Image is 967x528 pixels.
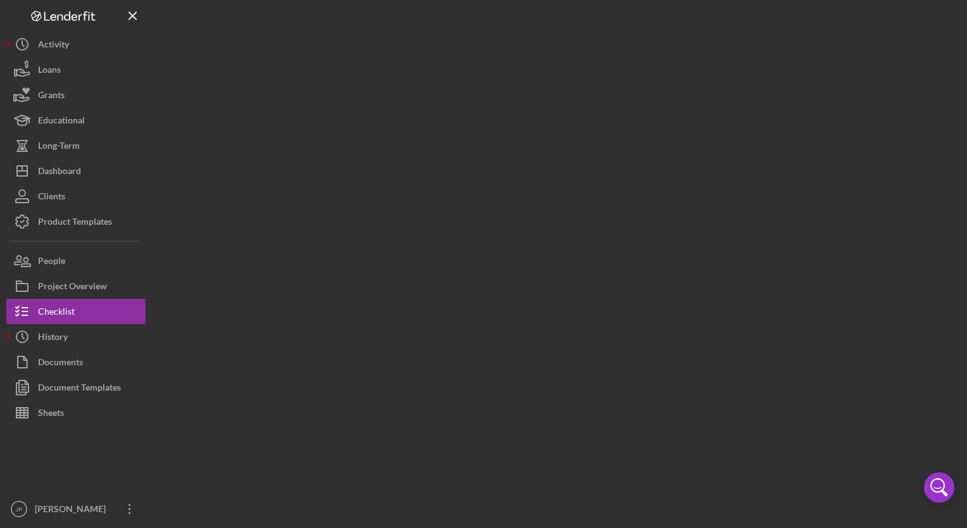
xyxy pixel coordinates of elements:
[38,324,68,353] div: History
[38,400,64,429] div: Sheets
[6,273,146,299] button: Project Overview
[38,133,80,161] div: Long-Term
[6,108,146,133] button: Educational
[6,158,146,184] button: Dashboard
[38,158,81,187] div: Dashboard
[15,506,22,513] text: JP
[924,472,954,503] div: Open Intercom Messenger
[6,209,146,234] button: Product Templates
[38,375,121,403] div: Document Templates
[6,57,146,82] button: Loans
[6,248,146,273] button: People
[38,248,65,277] div: People
[6,496,146,522] button: JP[PERSON_NAME]
[38,32,69,60] div: Activity
[6,400,146,425] button: Sheets
[38,82,65,111] div: Grants
[38,184,65,212] div: Clients
[38,57,61,85] div: Loans
[6,349,146,375] button: Documents
[6,324,146,349] button: History
[6,184,146,209] button: Clients
[38,273,107,302] div: Project Overview
[32,496,114,525] div: [PERSON_NAME]
[6,32,146,57] button: Activity
[6,133,146,158] button: Long-Term
[6,375,146,400] button: Document Templates
[6,82,146,108] button: Grants
[38,108,85,136] div: Educational
[6,299,146,324] button: Checklist
[38,209,112,237] div: Product Templates
[38,349,83,378] div: Documents
[38,299,75,327] div: Checklist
